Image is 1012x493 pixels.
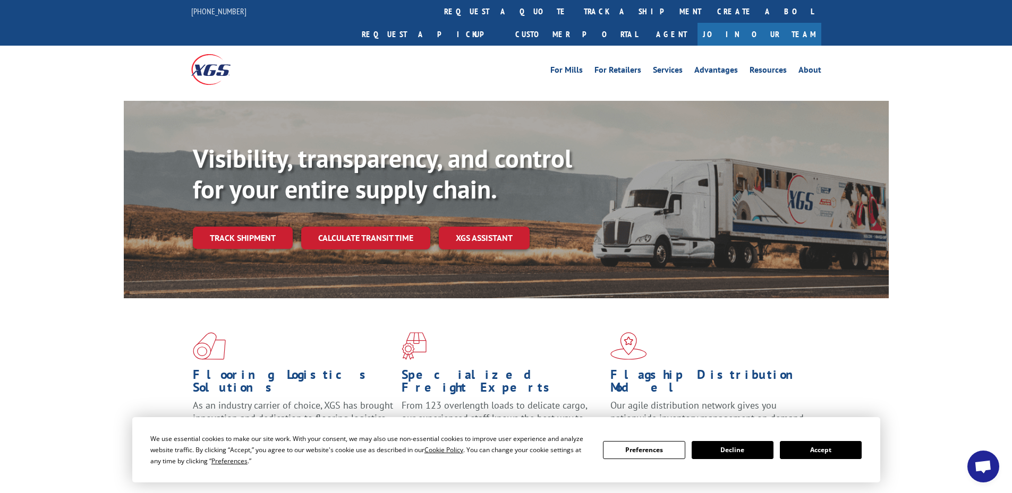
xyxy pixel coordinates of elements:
[698,23,821,46] a: Join Our Team
[594,66,641,77] a: For Retailers
[191,6,246,16] a: [PHONE_NUMBER]
[507,23,645,46] a: Customer Portal
[550,66,583,77] a: For Mills
[402,368,602,399] h1: Specialized Freight Experts
[402,332,427,360] img: xgs-icon-focused-on-flooring-red
[439,227,530,249] a: XGS ASSISTANT
[354,23,507,46] a: Request a pickup
[193,227,293,249] a: Track shipment
[610,332,647,360] img: xgs-icon-flagship-distribution-model-red
[750,66,787,77] a: Resources
[211,456,248,465] span: Preferences
[193,142,572,205] b: Visibility, transparency, and control for your entire supply chain.
[424,445,463,454] span: Cookie Policy
[692,441,773,459] button: Decline
[780,441,862,459] button: Accept
[610,368,811,399] h1: Flagship Distribution Model
[653,66,683,77] a: Services
[967,451,999,482] a: Open chat
[694,66,738,77] a: Advantages
[798,66,821,77] a: About
[301,227,430,249] a: Calculate transit time
[645,23,698,46] a: Agent
[193,399,393,437] span: As an industry carrier of choice, XGS has brought innovation and dedication to flooring logistics...
[603,441,685,459] button: Preferences
[193,368,394,399] h1: Flooring Logistics Solutions
[402,399,602,446] p: From 123 overlength loads to delicate cargo, our experienced staff knows the best way to move you...
[132,417,880,482] div: Cookie Consent Prompt
[193,332,226,360] img: xgs-icon-total-supply-chain-intelligence-red
[150,433,590,466] div: We use essential cookies to make our site work. With your consent, we may also use non-essential ...
[610,399,806,424] span: Our agile distribution network gives you nationwide inventory management on demand.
